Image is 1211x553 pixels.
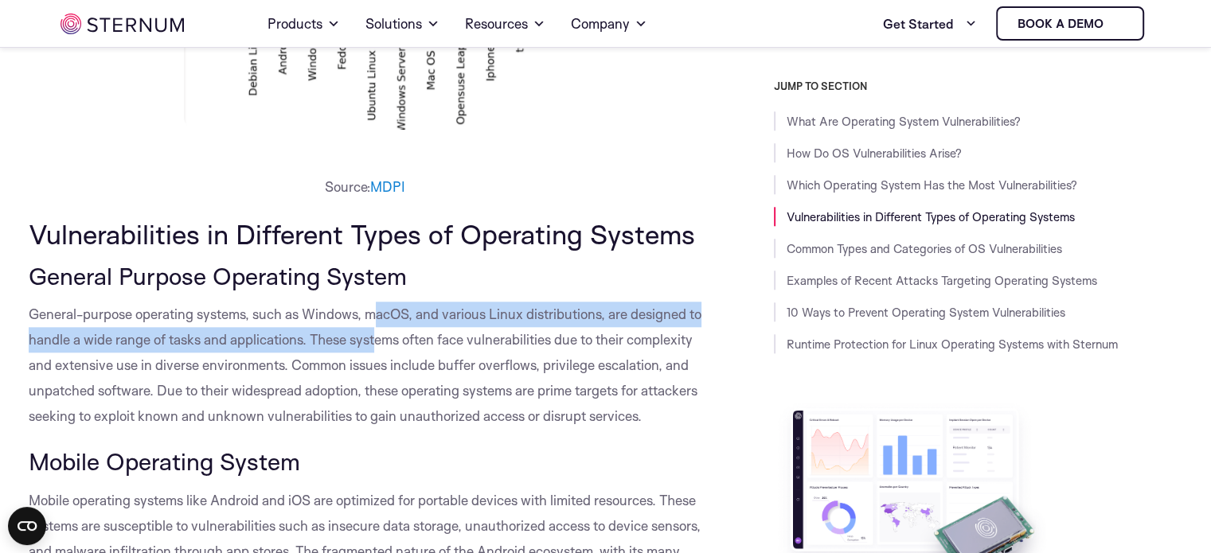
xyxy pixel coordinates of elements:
img: sternum iot [61,14,184,34]
a: Resources [465,2,545,46]
a: MDPI [370,178,405,195]
a: Runtime Protection for Linux Operating Systems with Sternum [787,337,1118,352]
span: General-purpose operating systems, such as Windows, macOS, and various Linux distributions, are d... [29,306,701,424]
a: Vulnerabilities in Different Types of Operating Systems [787,209,1075,224]
span: Source: [325,178,370,195]
a: Which Operating System Has the Most Vulnerabilities? [787,177,1077,193]
a: Book a demo [996,6,1144,41]
button: Open CMP widget [8,507,46,545]
span: Mobile Operating System [29,446,300,476]
img: sternum iot [1110,18,1123,30]
a: Examples of Recent Attacks Targeting Operating Systems [787,273,1097,288]
span: General Purpose Operating System [29,261,407,290]
a: Products [268,2,340,46]
span: Vulnerabilities in Different Types of Operating Systems [29,217,695,251]
a: How Do OS Vulnerabilities Arise? [787,146,962,161]
a: Solutions [365,2,439,46]
a: Company [571,2,647,46]
h3: JUMP TO SECTION [774,80,1183,92]
a: Get Started [883,8,977,40]
a: What Are Operating System Vulnerabilities? [787,114,1021,129]
a: 10 Ways to Prevent Operating System Vulnerabilities [787,305,1065,320]
a: Common Types and Categories of OS Vulnerabilities [787,241,1062,256]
